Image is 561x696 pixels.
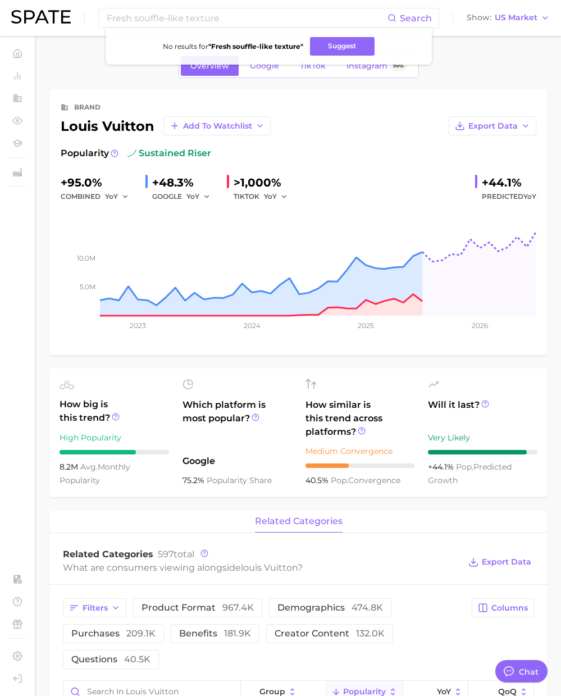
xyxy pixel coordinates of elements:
[352,602,383,613] span: 474.8k
[437,687,451,696] span: YoY
[105,190,129,203] button: YoY
[472,598,534,617] button: Columns
[106,8,387,28] input: Search here for a brand, industry, or ingredient
[61,174,136,192] div: +95.0%
[464,11,553,25] button: ShowUS Market
[356,628,385,639] span: 132.0k
[207,475,272,485] span: popularity share
[142,603,254,612] span: product format
[305,463,415,468] div: 4 / 10
[482,174,536,192] div: +44.1%
[74,101,101,114] div: brand
[331,475,348,485] abbr: popularity index
[358,321,374,330] tspan: 2025
[127,147,211,160] span: sustained riser
[428,398,537,425] span: Will it last?
[179,629,251,638] span: benefits
[60,462,80,472] span: 8.2m
[456,462,473,472] abbr: popularity index
[472,321,488,330] tspan: 2026
[61,147,109,160] span: Popularity
[491,603,528,613] span: Columns
[83,603,108,613] span: Filters
[126,628,156,639] span: 209.1k
[468,121,518,131] span: Export Data
[498,687,517,696] span: QoQ
[482,557,531,567] span: Export Data
[63,549,153,559] span: Related Categories
[449,116,536,135] button: Export Data
[290,56,335,76] a: TikTok
[305,475,331,485] span: 40.5%
[71,655,150,664] span: questions
[163,42,303,51] span: No results for
[60,462,130,485] span: monthly popularity
[183,475,207,485] span: 75.2%
[428,450,537,454] div: 9 / 10
[393,61,404,71] span: Beta
[127,149,136,158] img: sustained riser
[244,321,261,330] tspan: 2024
[60,398,169,425] span: How big is this trend?
[130,321,146,330] tspan: 2023
[190,61,229,71] span: Overview
[61,116,271,135] div: louis vuitton
[222,602,254,613] span: 967.4k
[250,61,279,71] span: Google
[61,190,136,203] div: combined
[63,598,126,617] button: Filters
[186,192,199,201] span: YoY
[234,176,281,189] span: >1,000%
[9,670,26,687] a: Log out. Currently logged in with e-mail yumi.toki@spate.nyc.
[337,56,417,76] a: InstagramBeta
[428,462,456,472] span: +44.1%
[158,549,194,559] span: total
[400,13,432,24] span: Search
[11,10,71,24] img: SPATE
[275,629,385,638] span: creator content
[152,190,218,203] div: GOOGLE
[60,450,169,454] div: 7 / 10
[346,61,387,71] span: Instagram
[60,431,169,444] div: High Popularity
[240,56,289,76] a: Google
[152,174,218,192] div: +48.3%
[183,398,292,449] span: Which platform is most popular?
[224,628,251,639] span: 181.9k
[428,462,512,485] span: predicted growth
[255,516,343,526] span: related categories
[466,554,534,570] button: Export Data
[186,190,211,203] button: YoY
[183,454,292,468] span: Google
[305,444,415,458] div: Medium Convergence
[467,15,491,21] span: Show
[495,15,537,21] span: US Market
[331,475,400,485] span: convergence
[523,192,536,201] span: YoY
[428,431,537,444] div: Very Likely
[158,549,174,559] span: 597
[71,629,156,638] span: purchases
[183,121,252,131] span: Add to Watchlist
[63,560,460,575] div: What are consumers viewing alongside ?
[482,190,536,203] span: Predicted
[124,654,150,665] span: 40.5k
[259,687,285,696] span: group
[264,190,288,203] button: YoY
[163,116,271,135] button: Add to Watchlist
[277,603,383,612] span: demographics
[80,462,98,472] abbr: average
[310,37,375,56] button: Suggest
[234,190,295,203] div: TIKTOK
[264,192,277,201] span: YoY
[343,687,386,696] span: Popularity
[241,562,298,573] span: louis vuitton
[105,192,118,201] span: YoY
[208,42,303,51] strong: " Fresh souffle-like texture "
[300,61,326,71] span: TikTok
[181,56,239,76] a: Overview
[305,398,415,439] span: How similar is this trend across platforms?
